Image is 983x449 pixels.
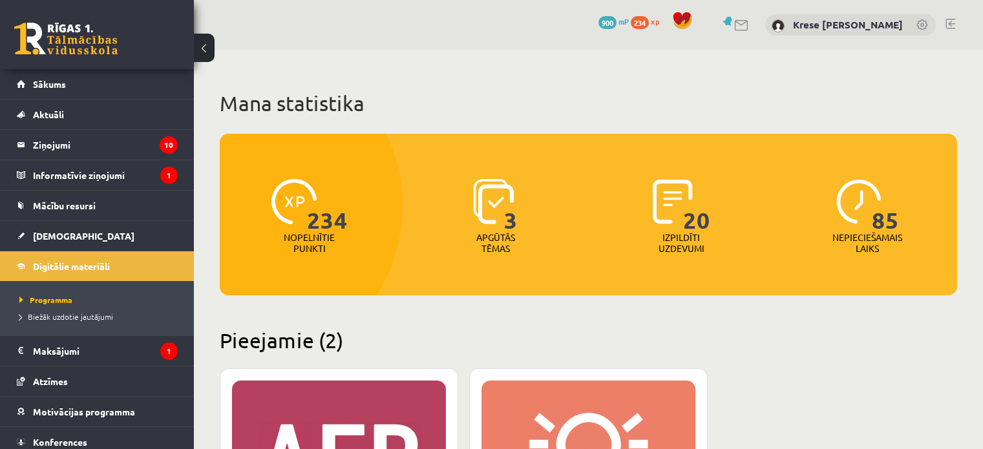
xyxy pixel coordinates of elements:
img: icon-completed-tasks-ad58ae20a441b2904462921112bc710f1caf180af7a3daa7317a5a94f2d26646.svg [653,179,693,224]
a: Sākums [17,69,178,99]
h2: Pieejamie (2) [220,328,957,353]
legend: Maksājumi [33,336,178,366]
span: Biežāk uzdotie jautājumi [19,311,113,322]
span: 20 [683,179,710,232]
span: Sākums [33,78,66,90]
a: Atzīmes [17,366,178,396]
span: 234 [631,16,649,29]
a: Motivācijas programma [17,397,178,426]
span: [DEMOGRAPHIC_DATA] [33,230,134,242]
span: Aktuāli [33,109,64,120]
span: xp [651,16,659,26]
img: icon-xp-0682a9bc20223a9ccc6f5883a126b849a74cddfe5390d2b41b4391c66f2066e7.svg [271,179,317,224]
i: 1 [160,167,178,184]
p: Nopelnītie punkti [284,232,335,254]
a: Rīgas 1. Tālmācības vidusskola [14,23,118,55]
span: 3 [504,179,518,232]
a: 234 xp [631,16,666,26]
a: Programma [19,294,181,306]
img: icon-clock-7be60019b62300814b6bd22b8e044499b485619524d84068768e800edab66f18.svg [836,179,882,224]
span: Digitālie materiāli [33,260,110,272]
span: Motivācijas programma [33,406,135,417]
a: Informatīvie ziņojumi1 [17,160,178,190]
a: Biežāk uzdotie jautājumi [19,311,181,322]
p: Apgūtās tēmas [470,232,521,254]
p: Izpildīti uzdevumi [656,232,706,254]
a: Aktuāli [17,99,178,129]
a: Ziņojumi10 [17,130,178,160]
span: Programma [19,295,72,305]
a: [DEMOGRAPHIC_DATA] [17,221,178,251]
a: Mācību resursi [17,191,178,220]
legend: Informatīvie ziņojumi [33,160,178,190]
span: mP [618,16,629,26]
span: Konferences [33,436,87,448]
legend: Ziņojumi [33,130,178,160]
a: Krese [PERSON_NAME] [793,18,903,31]
span: 85 [872,179,899,232]
a: 900 mP [598,16,629,26]
span: 234 [307,179,348,232]
h1: Mana statistika [220,90,957,116]
a: Maksājumi1 [17,336,178,366]
span: 900 [598,16,617,29]
img: icon-learned-topics-4a711ccc23c960034f471b6e78daf4a3bad4a20eaf4de84257b87e66633f6470.svg [473,179,514,224]
p: Nepieciešamais laiks [832,232,902,254]
img: Krese Anna Lūse [772,19,785,32]
a: Digitālie materiāli [17,251,178,281]
i: 10 [160,136,178,154]
span: Atzīmes [33,375,68,387]
span: Mācību resursi [33,200,96,211]
i: 1 [160,342,178,360]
